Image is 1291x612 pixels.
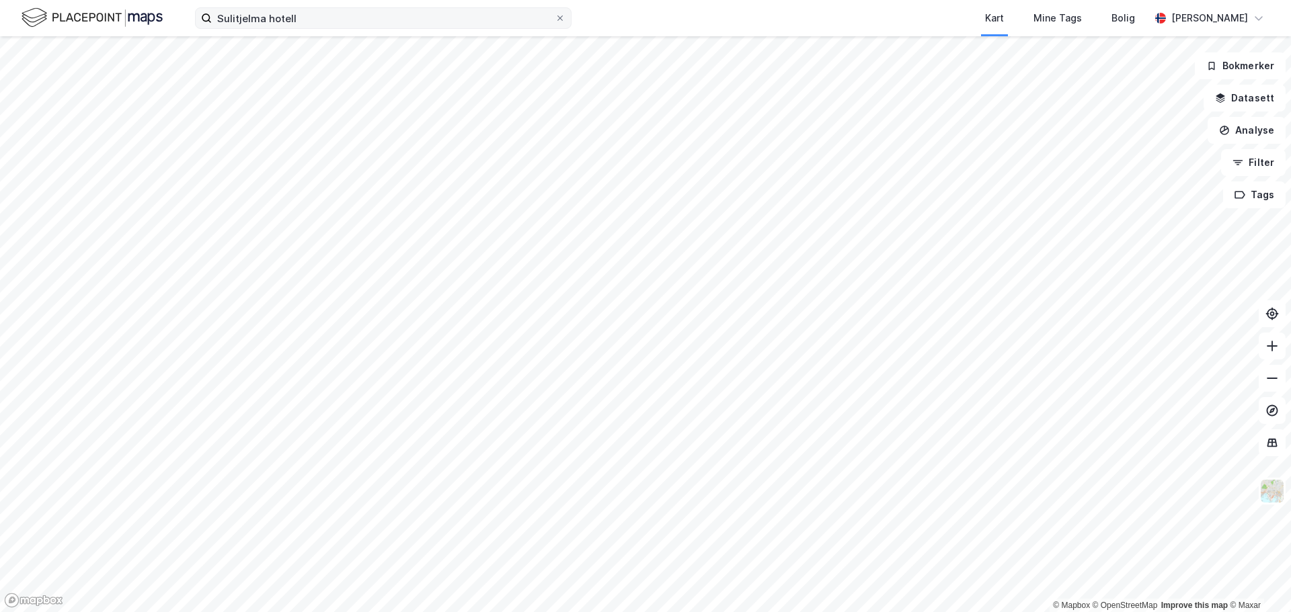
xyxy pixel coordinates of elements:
img: logo.f888ab2527a4732fd821a326f86c7f29.svg [22,6,163,30]
div: [PERSON_NAME] [1171,10,1248,26]
button: Datasett [1204,85,1286,112]
div: Kontrollprogram for chat [1224,548,1291,612]
button: Filter [1221,149,1286,176]
div: Kart [985,10,1004,26]
img: Z [1259,478,1285,504]
a: Improve this map [1161,601,1228,610]
div: Bolig [1111,10,1135,26]
div: Mine Tags [1033,10,1082,26]
button: Bokmerker [1195,52,1286,79]
input: Søk på adresse, matrikkel, gårdeiere, leietakere eller personer [212,8,555,28]
a: OpenStreetMap [1093,601,1158,610]
button: Analyse [1208,117,1286,144]
button: Tags [1223,181,1286,208]
a: Mapbox homepage [4,593,63,608]
a: Mapbox [1053,601,1090,610]
iframe: Chat Widget [1224,548,1291,612]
